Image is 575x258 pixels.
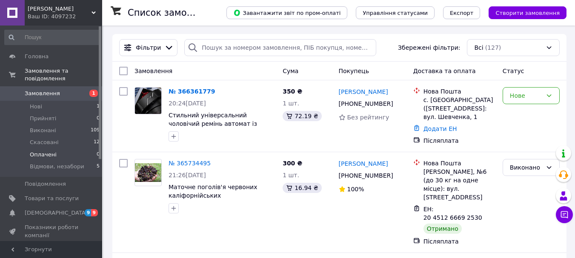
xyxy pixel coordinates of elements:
button: Створити замовлення [489,6,566,19]
span: Показники роботи компанії [25,224,79,239]
span: Покупець [339,68,369,74]
span: 5 [97,163,100,170]
div: Нове [510,91,542,100]
span: 1 шт. [283,172,299,179]
span: Управління статусами [363,10,428,16]
button: Завантажити звіт по пром-оплаті [226,6,347,19]
span: 109 [91,127,100,134]
span: Cума [283,68,298,74]
span: Замовлення [25,90,60,97]
span: (127) [485,44,501,51]
span: 12 [94,139,100,146]
span: Нові [30,103,42,111]
div: с. [GEOGRAPHIC_DATA] ([STREET_ADDRESS]: вул. Шевченка, 1 [423,96,496,121]
span: 0 [97,115,100,122]
a: № 365734495 [169,160,211,167]
div: Післяплата [423,136,496,145]
span: Оплачені [30,151,57,159]
span: Товари та послуги [25,195,79,202]
button: Експорт [443,6,481,19]
input: Пошук за номером замовлення, ПІБ покупця, номером телефону, Email, номером накладної [184,39,376,56]
a: Стильний універсальний чоловічий ремінь автомат із пряжкою з екошкіри 120 см під джинси та під шт... [169,112,272,144]
input: Пошук [4,30,100,45]
div: Ваш ID: 4097232 [28,13,102,20]
img: Фото товару [135,163,161,181]
img: Фото товару [135,88,161,114]
span: 0 [97,151,100,159]
span: Повідомлення [25,180,66,188]
span: 350 ₴ [283,88,302,95]
div: 72.19 ₴ [283,111,321,121]
span: 100% [347,186,364,193]
div: [PHONE_NUMBER] [337,170,395,181]
a: № 366361779 [169,88,215,95]
span: 1 [89,90,98,97]
span: Виконані [30,127,56,134]
span: ЕН: 20 4512 6669 2530 [423,206,482,221]
button: Управління статусами [356,6,435,19]
span: Клік Маркет [28,5,92,13]
div: Отримано [423,224,462,234]
div: 16.94 ₴ [283,183,321,193]
span: Фільтри [136,43,161,52]
a: Додати ЕН [423,125,457,132]
button: Чат з покупцем [556,206,573,223]
a: [PERSON_NAME] [339,159,388,168]
span: 9 [85,209,92,216]
span: Відмови, незабори [30,163,84,170]
span: Без рейтингу [347,114,389,121]
a: Створити замовлення [480,9,566,16]
a: Маточне поголів'я червоних каліфорнійських черв'[PERSON_NAME], червоний технічний черв'як старате... [169,184,273,224]
span: Завантажити звіт по пром-оплаті [233,9,340,17]
a: Фото товару [134,159,162,186]
div: [PHONE_NUMBER] [337,98,395,110]
span: Головна [25,53,49,60]
div: Виконано [510,163,542,172]
div: Нова Пошта [423,87,496,96]
span: [DEMOGRAPHIC_DATA] [25,209,88,217]
span: 21:26[DATE] [169,172,206,179]
div: Післяплата [423,237,496,246]
span: Створити замовлення [495,10,560,16]
span: Експорт [450,10,474,16]
span: 20:24[DATE] [169,100,206,107]
span: 300 ₴ [283,160,302,167]
span: 1 [97,103,100,111]
span: Замовлення [134,68,172,74]
div: [PERSON_NAME], №6 (до 30 кг на одне місце): вул. [STREET_ADDRESS] [423,167,496,201]
span: 1 шт. [283,100,299,107]
span: Замовлення та повідомлення [25,67,102,82]
span: Збережені фільтри: [398,43,460,52]
span: Статус [503,68,524,74]
h1: Список замовлень [128,8,214,18]
div: Нова Пошта [423,159,496,167]
a: Фото товару [134,87,162,114]
span: Скасовані [30,139,59,146]
span: Прийняті [30,115,56,122]
span: 9 [91,209,98,216]
a: [PERSON_NAME] [339,88,388,96]
span: Доставка та оплата [413,68,476,74]
span: Всі [474,43,483,52]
